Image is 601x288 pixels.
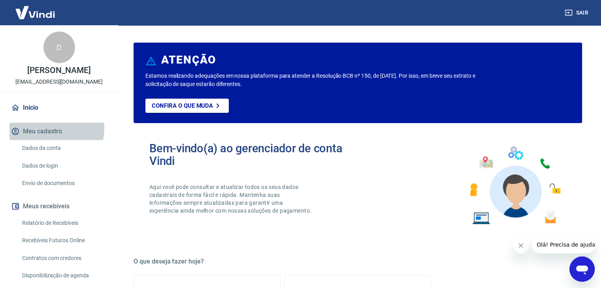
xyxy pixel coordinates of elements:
iframe: Mensagem da empresa [532,236,595,253]
p: Estamos realizando adequações em nossa plataforma para atender a Resolução BCB nº 150, de [DATE].... [145,72,485,88]
a: Confira o que muda [145,99,229,113]
a: Envio de documentos [19,175,109,191]
button: Sair [563,6,592,20]
button: Meus recebíveis [9,198,109,215]
p: [PERSON_NAME] [27,66,90,75]
a: Dados da conta [19,140,109,156]
a: Disponibilização de agenda [19,267,109,284]
a: Dados de login [19,158,109,174]
p: [EMAIL_ADDRESS][DOMAIN_NAME] [15,78,103,86]
h2: Bem-vindo(a) ao gerenciador de conta Vindi [149,142,358,167]
a: Relatório de Recebíveis [19,215,109,231]
h6: ATENÇÃO [161,56,216,64]
img: Imagem de um avatar masculino com diversos icones exemplificando as funcionalidades do gerenciado... [463,142,566,229]
button: Meu cadastro [9,123,109,140]
a: Contratos com credores [19,250,109,266]
div: D [43,32,75,63]
a: Recebíveis Futuros Online [19,232,109,249]
p: Confira o que muda [152,102,213,109]
iframe: Fechar mensagem [513,238,529,253]
p: Aqui você pode consultar e atualizar todos os seus dados cadastrais de forma fácil e rápida. Mant... [149,183,313,215]
a: Início [9,99,109,116]
iframe: Botão para abrir a janela de mensagens [569,256,595,282]
img: Vindi [9,0,61,24]
h5: O que deseja fazer hoje? [134,258,582,266]
span: Olá! Precisa de ajuda? [5,6,66,12]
